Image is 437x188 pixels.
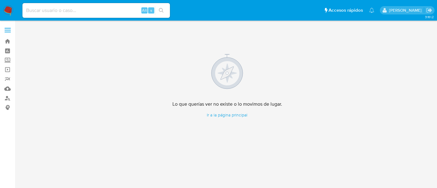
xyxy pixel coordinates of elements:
span: s [150,7,152,13]
a: Salir [426,7,432,14]
span: Alt [142,7,147,13]
input: Buscar usuario o caso... [22,6,170,14]
h4: Lo que querías ver no existe o lo movimos de lugar. [172,101,282,107]
span: Accesos rápidos [329,7,363,14]
button: search-icon [155,6,167,15]
p: fernanda.escarenogarcia@mercadolibre.com.mx [389,7,424,13]
a: Notificaciones [369,8,374,13]
a: Ir a la página principal [172,112,282,118]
